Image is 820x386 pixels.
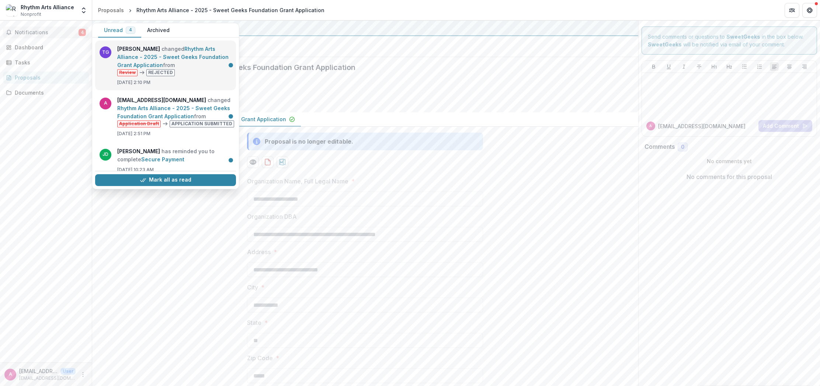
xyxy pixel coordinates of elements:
button: download-proposal [277,156,288,168]
div: Proposal is no longer editable. [265,137,353,146]
img: Rhythm Arts Alliance [6,4,18,16]
a: Proposals [95,5,127,15]
button: Add Comment [758,120,812,132]
div: Send comments or questions to in the box below. will be notified via email of your comment. [642,27,817,55]
nav: breadcrumb [95,5,327,15]
p: changed from [117,96,237,127]
strong: SweetGeeks [726,34,760,40]
span: 4 [79,29,86,36]
a: Proposals [3,71,89,84]
button: Ordered List [755,62,764,71]
div: Dashboard [15,43,83,51]
strong: SweetGeeks [648,41,682,48]
p: City [247,283,258,292]
h2: Rhythm Arts Alliance - 2025 - Sweet Geeks Foundation Grant Application [98,63,621,72]
div: Proposals [98,6,124,14]
div: Rhythm Arts Alliance [21,3,74,11]
p: No comments yet [644,157,814,165]
span: Nonprofit [21,11,41,18]
button: download-proposal [262,156,274,168]
span: 4 [129,27,132,32]
button: Heading 2 [725,62,734,71]
button: Underline [664,62,673,71]
div: Rhythm Arts Alliance - 2025 - Sweet Geeks Foundation Grant Application [136,6,324,14]
div: Tasks [15,59,83,66]
button: Strike [695,62,703,71]
span: 0 [681,144,684,150]
button: Archived [141,23,176,38]
span: Notifications [15,29,79,36]
button: Mark all as read [95,174,236,186]
button: Bullet List [740,62,749,71]
div: Documents [15,89,83,96]
p: Zip Code [247,354,273,362]
p: [EMAIL_ADDRESS][DOMAIN_NAME] [19,367,58,375]
a: Tasks [3,56,89,69]
button: Heading 1 [710,62,719,71]
button: More [79,370,87,379]
p: Organization Name, Full Legal Name [247,177,348,186]
p: User [60,368,76,375]
a: Dashboard [3,41,89,53]
button: Italicize [680,62,688,71]
p: Organization DBA [247,212,297,221]
p: [EMAIL_ADDRESS][DOMAIN_NAME] [19,375,76,382]
p: State [247,318,261,327]
button: Open entity switcher [79,3,89,18]
button: Bold [649,62,658,71]
p: Address [247,248,271,256]
h2: Comments [644,143,675,150]
p: has reminded you to complete [117,147,232,164]
a: Rhythm Arts Alliance - 2025 - Sweet Geeks Foundation Grant Application [117,105,230,119]
a: Documents [3,87,89,99]
div: administration@rhythmartsalliance.org [9,372,12,377]
p: [EMAIL_ADDRESS][DOMAIN_NAME] [658,122,746,130]
button: Unread [98,23,141,38]
button: Align Center [785,62,794,71]
button: Notifications4 [3,27,89,38]
a: Rhythm Arts Alliance - 2025 - Sweet Geeks Foundation Grant Application [117,46,229,68]
button: Align Right [800,62,809,71]
div: Proposals [15,74,83,81]
div: administration@rhythmartsalliance.org [649,124,652,128]
a: Secure Payment [141,156,184,162]
p: No comments for this proposal [687,172,772,181]
p: changed from [117,45,232,76]
button: Get Help [802,3,817,18]
div: SweetGeeks [98,24,632,32]
button: Preview 1ef916b7-6611-439a-bf6f-333d7f4214aa-0.pdf [247,156,259,168]
button: Align Left [770,62,779,71]
button: Partners [785,3,799,18]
